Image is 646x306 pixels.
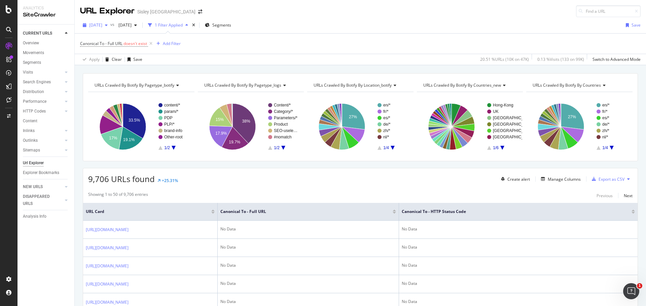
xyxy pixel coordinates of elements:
div: Analysis Info [23,213,46,220]
text: [GEOGRAPHIC_DATA] [493,135,535,139]
a: Distribution [23,88,63,95]
a: Segments [23,59,70,66]
text: 27% [349,115,357,119]
a: Movements [23,49,70,56]
div: Switch to Advanced Mode [593,56,641,62]
text: 17% [109,136,117,140]
text: Parameters/* [274,116,297,120]
div: DISAPPEARED URLS [23,193,57,207]
a: Explorer Bookmarks [23,169,70,176]
div: Clear [112,56,122,62]
svg: A chart. [417,97,522,156]
text: param/* [164,109,178,114]
button: Export as CSV [589,174,624,184]
span: 2024 Nov. 4th [116,22,132,28]
h4: URLs Crawled By Botify By pagetype_botify [93,80,188,91]
a: HTTP Codes [23,108,63,115]
div: Previous [597,193,613,199]
span: URLs Crawled By Botify By pagetype_logs [204,82,281,88]
text: 27% [568,115,576,119]
div: 0.13 % Visits ( 133 on 99K ) [537,56,584,62]
button: Previous [597,191,613,200]
div: Export as CSV [599,176,624,182]
div: arrow-right-arrow-left [198,9,202,14]
text: 33.5% [129,118,140,123]
div: times [191,22,196,29]
div: Visits [23,69,33,76]
div: Save [133,56,142,62]
div: A chart. [526,97,632,156]
div: Outlinks [23,137,38,144]
span: URLs Crawled By Botify By countries_new [423,82,501,88]
button: Next [624,191,633,200]
div: Apply [89,56,100,62]
div: Movements [23,49,44,56]
div: SiteCrawler [23,11,69,19]
button: Apply [80,54,100,65]
h4: URLs Crawled By Botify By countries_new [422,80,517,91]
div: No Data [402,262,635,268]
div: Content [23,118,37,125]
div: Segments [23,59,41,66]
text: 19.7% [229,140,240,144]
text: SEO-usele… [274,128,297,133]
svg: A chart. [88,97,193,156]
button: Switch to Advanced Mode [590,54,641,65]
button: Save [125,54,142,65]
button: Manage Columns [538,175,581,183]
text: [GEOGRAPHIC_DATA] [493,128,535,133]
div: Distribution [23,88,44,95]
a: [URL][DOMAIN_NAME] [86,263,129,269]
text: 1/6 [493,145,499,150]
a: Content [23,118,70,125]
span: Canonical To - Full URL [80,41,122,46]
div: Overview [23,40,39,47]
div: Add Filter [163,41,181,46]
text: 17.9% [215,131,227,136]
text: UK [493,109,499,114]
span: 9,706 URLs found [88,173,155,184]
a: [URL][DOMAIN_NAME] [86,299,129,306]
button: Clear [103,54,122,65]
text: brand-info [164,128,182,133]
text: Content/* [274,103,291,107]
svg: A chart. [307,97,412,156]
div: Performance [23,98,46,105]
div: No Data [220,280,396,287]
div: +25.31% [162,178,178,183]
button: Create alert [498,174,530,184]
span: doesn't exist [123,41,147,46]
span: URLs Crawled By Botify By countries [533,82,601,88]
svg: A chart. [198,97,303,156]
button: Add Filter [154,40,181,48]
text: Product [274,122,288,127]
span: vs [110,21,116,27]
div: URL Explorer [80,5,135,17]
text: Other-root [164,135,183,139]
div: Save [632,22,641,28]
a: CURRENT URLS [23,30,63,37]
div: Sitemaps [23,147,40,154]
div: Explorer Bookmarks [23,169,59,176]
div: HTTP Codes [23,108,46,115]
text: PDP [164,116,173,120]
text: PLP/* [164,122,175,127]
button: Save [623,20,641,31]
span: URL Card [86,209,210,215]
text: 19.1% [123,137,135,142]
div: No Data [220,244,396,250]
a: NEW URLS [23,183,63,190]
span: URLs Crawled By Botify By pagetype_botify [95,82,174,88]
div: NEW URLS [23,183,43,190]
div: No Data [220,262,396,268]
text: content/* [164,103,180,107]
div: Next [624,193,633,199]
button: Segments [202,20,234,31]
span: 2025 Sep. 22nd [89,22,102,28]
button: [DATE] [80,20,110,31]
div: Url Explorer [23,160,44,167]
h4: URLs Crawled By Botify By location_botify [312,80,407,91]
a: Search Engines [23,79,63,86]
span: Canonical To - HTTP Status Code [402,209,621,215]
